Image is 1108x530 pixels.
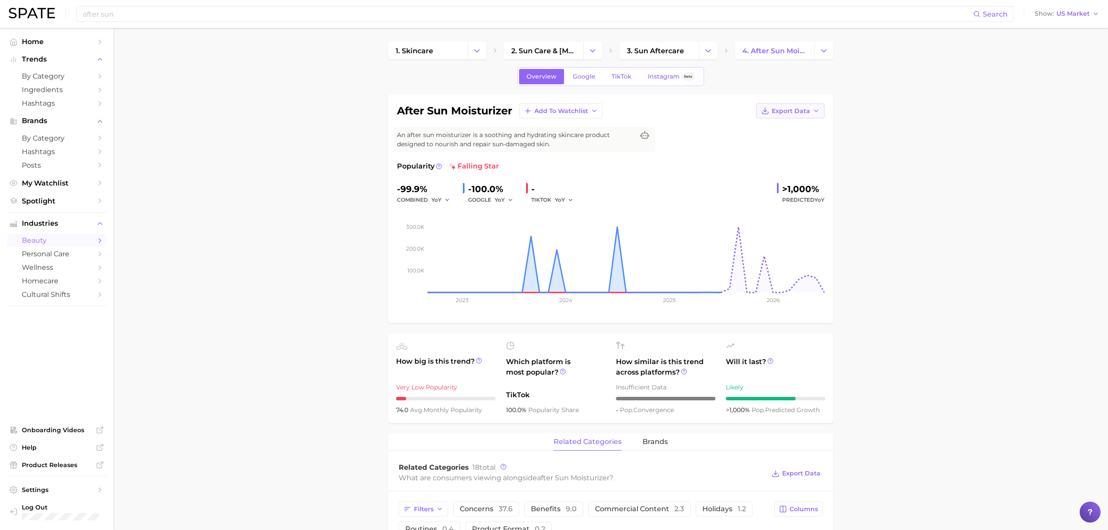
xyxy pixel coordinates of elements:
[7,274,106,288] a: homecare
[782,195,824,205] span: Predicted
[726,382,825,392] div: Likely
[534,107,588,115] span: Add to Watchlist
[1033,8,1101,20] button: ShowUS Market
[627,47,684,55] span: 3. sun aftercare
[648,73,680,80] span: Instagram
[7,53,106,66] button: Trends
[726,397,825,400] div: 7 / 10
[22,444,92,451] span: Help
[22,99,92,107] span: Hashtags
[619,42,699,59] a: 3. sun aftercare
[396,397,496,400] div: 1 / 10
[22,72,92,80] span: by Category
[7,234,106,247] a: beauty
[612,73,632,80] span: TikTok
[702,506,746,513] span: holidays
[726,406,750,414] span: >1,000%
[506,357,605,385] span: Which platform is most popular?
[772,107,810,115] span: Export Data
[742,47,807,55] span: 4. after sun moisturizer
[699,42,718,59] button: Change Category
[506,406,528,414] span: 100.0%
[472,463,479,471] span: 18
[531,506,577,513] span: benefits
[983,10,1008,18] span: Search
[595,506,684,513] span: commercial content
[460,506,513,513] span: concerns
[527,73,557,80] span: Overview
[397,195,456,205] div: combined
[449,163,456,170] img: falling star
[814,196,824,203] span: YoY
[22,179,92,187] span: My Watchlist
[769,468,823,480] button: Export Data
[431,195,450,205] button: YoY
[7,131,106,145] a: by Category
[616,406,620,414] span: -
[410,406,482,414] span: monthly popularity
[495,195,513,205] button: YoY
[528,406,579,414] span: popularity share
[396,47,433,55] span: 1. skincare
[663,297,676,303] tspan: 2025
[22,197,92,205] span: Spotlight
[554,438,622,446] span: related categories
[22,236,92,244] span: beauty
[499,505,513,513] span: 37.6
[1057,11,1090,16] span: US Market
[7,158,106,172] a: Posts
[504,42,583,59] a: 2. sun care & [MEDICAL_DATA]
[22,277,92,285] span: homecare
[468,182,519,196] div: -100.0%
[22,117,92,125] span: Brands
[7,69,106,83] a: by Category
[7,483,106,496] a: Settings
[565,69,603,84] a: Google
[735,42,814,59] a: 4. after sun moisturizer
[537,474,609,482] span: after sun moisturizer
[468,42,486,59] button: Change Category
[814,42,833,59] button: Change Category
[431,196,441,203] span: YoY
[604,69,639,84] a: TikTok
[82,7,973,21] input: Search here for a brand, industry, or ingredient
[7,501,106,523] a: Log out. Currently logged in with e-mail hannah.kohl@croda.com.
[519,69,564,84] a: Overview
[399,472,765,484] div: What are consumers viewing alongside ?
[410,406,424,414] abbr: average
[616,357,715,378] span: How similar is this trend across platforms?
[397,106,512,116] h1: after sun moisturizer
[397,182,456,196] div: -99.9%
[7,145,106,158] a: Hashtags
[566,505,577,513] span: 9.0
[22,461,92,469] span: Product Releases
[616,382,715,392] div: Insufficient Data
[397,131,634,149] span: An after sun moisturizer is a soothing and hydrating skincare product designed to nourish and rep...
[22,86,92,94] span: Ingredients
[7,96,106,110] a: Hashtags
[726,357,825,378] span: Will it last?
[573,73,595,80] span: Google
[738,505,746,513] span: 1.2
[7,83,106,96] a: Ingredients
[616,397,715,400] div: – / 10
[752,406,820,414] span: predicted growth
[22,148,92,156] span: Hashtags
[774,502,823,516] button: Columns
[620,406,633,414] abbr: popularity index
[22,38,92,46] span: Home
[388,42,468,59] a: 1. skincare
[22,503,99,511] span: Log Out
[22,290,92,299] span: cultural shifts
[396,382,496,392] div: Very Low Popularity
[767,297,780,303] tspan: 2026
[7,288,106,301] a: cultural shifts
[396,406,410,414] span: 74.0
[643,438,668,446] span: brands
[456,297,469,303] tspan: 2023
[7,176,106,190] a: My Watchlist
[22,426,92,434] span: Onboarding Videos
[399,502,448,516] button: Filters
[22,263,92,272] span: wellness
[555,195,574,205] button: YoY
